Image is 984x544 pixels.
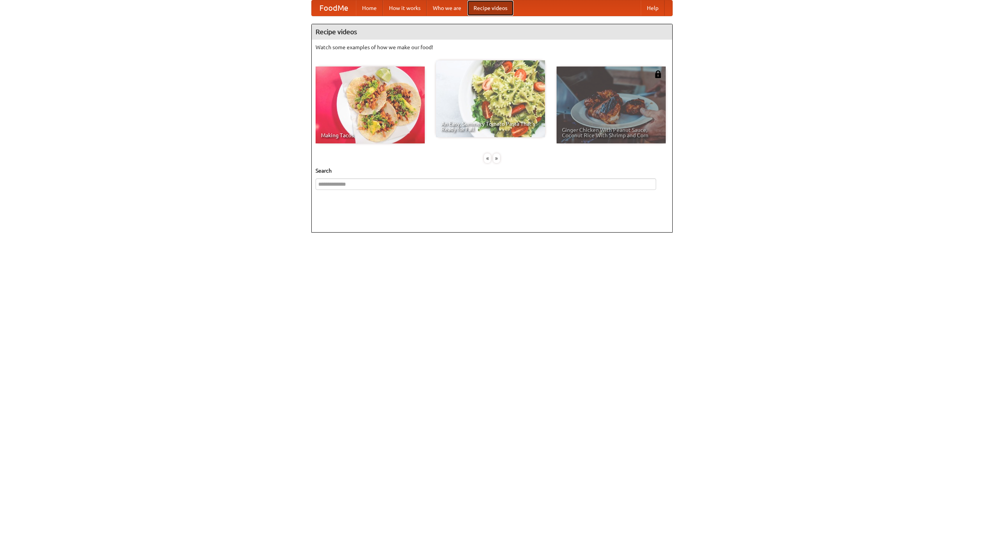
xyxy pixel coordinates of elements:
a: FoodMe [312,0,356,16]
span: An Easy, Summery Tomato Pasta That's Ready for Fall [441,121,540,132]
span: Making Tacos [321,133,419,138]
p: Watch some examples of how we make our food! [316,43,668,51]
a: An Easy, Summery Tomato Pasta That's Ready for Fall [436,60,545,137]
div: » [493,153,500,163]
a: Who we are [427,0,467,16]
a: Recipe videos [467,0,514,16]
div: « [484,153,491,163]
a: Help [641,0,665,16]
img: 483408.png [654,70,662,78]
a: Home [356,0,383,16]
h5: Search [316,167,668,175]
a: Making Tacos [316,67,425,143]
h4: Recipe videos [312,24,672,40]
a: How it works [383,0,427,16]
